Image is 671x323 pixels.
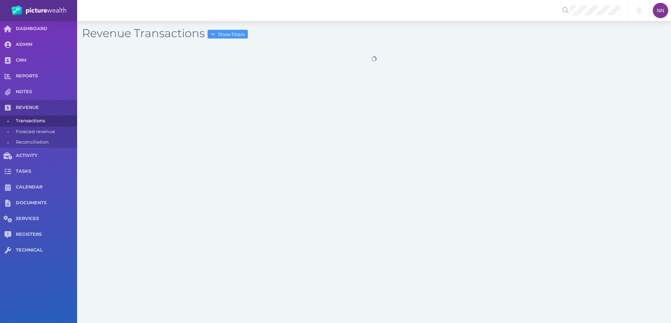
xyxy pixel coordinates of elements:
[16,57,77,63] span: CRM
[82,26,666,41] h2: Revenue Transactions
[16,216,77,222] span: SERVICES
[216,32,248,37] span: Show filters
[653,3,668,18] div: Noah Nelson
[16,126,75,137] span: Forecast revenue
[16,116,75,126] span: Transactions
[16,89,77,95] span: NOTES
[208,30,248,39] button: Show filters
[16,73,77,79] span: REPORTS
[657,8,664,13] span: NN
[16,247,77,253] span: TECHNICAL
[16,184,77,190] span: CALENDAR
[16,42,77,48] span: ADMIN
[16,200,77,206] span: DOCUMENTS
[11,6,66,15] img: PW
[16,232,77,238] span: REGISTERS
[16,137,75,148] span: Reconciliation
[16,26,77,32] span: DASHBOARD
[16,153,77,159] span: ACTIVITY
[16,105,77,111] span: REVENUE
[16,169,77,174] span: TASKS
